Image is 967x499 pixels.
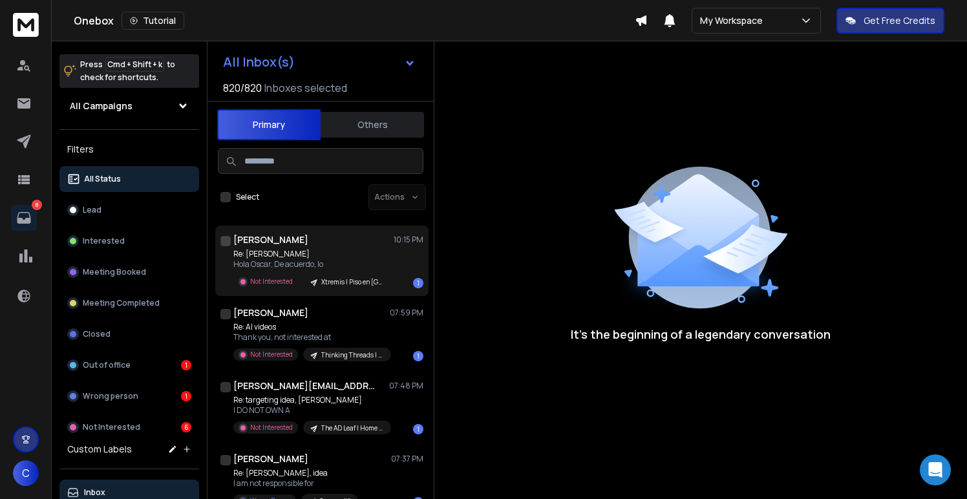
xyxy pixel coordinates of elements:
[59,414,199,440] button: Not Interested6
[70,100,133,112] h1: All Campaigns
[84,487,105,498] p: Inbox
[83,391,138,401] p: Wrong person
[223,80,262,96] span: 820 / 820
[59,383,199,409] button: Wrong person1
[233,249,388,259] p: Re: [PERSON_NAME]
[233,332,388,343] p: Thank you, not interested at
[59,166,199,192] button: All Status
[59,140,199,158] h3: Filters
[233,405,388,416] p: I DO NOT OWN A
[864,14,935,27] p: Get Free Credits
[571,325,831,343] p: It’s the beginning of a legendary conversation
[250,350,293,359] p: Not Interested
[59,197,199,223] button: Lead
[11,205,37,231] a: 8
[32,200,42,210] p: 8
[233,379,376,392] h1: [PERSON_NAME][EMAIL_ADDRESS][PERSON_NAME][DOMAIN_NAME]
[391,454,423,464] p: 07:37 PM
[59,321,199,347] button: Closed
[181,360,191,370] div: 1
[233,306,308,319] h1: [PERSON_NAME]
[83,360,131,370] p: Out of office
[83,267,146,277] p: Meeting Booked
[181,422,191,432] div: 6
[84,174,121,184] p: All Status
[59,93,199,119] button: All Campaigns
[233,452,308,465] h1: [PERSON_NAME]
[217,109,321,140] button: Primary
[700,14,768,27] p: My Workspace
[233,395,388,405] p: Re: targeting idea, [PERSON_NAME]
[233,259,388,270] p: Hola Oscar, De acuerdo, lo
[83,236,125,246] p: Interested
[413,424,423,434] div: 1
[233,322,388,332] p: Re: AI videos
[321,350,383,360] p: Thinking Threads | AI Video | #1 | [GEOGRAPHIC_DATA]
[13,460,39,486] button: C
[59,228,199,254] button: Interested
[74,12,635,30] div: Onebox
[836,8,944,34] button: Get Free Credits
[250,423,293,432] p: Not Interested
[59,290,199,316] button: Meeting Completed
[413,278,423,288] div: 1
[233,468,358,478] p: Re: [PERSON_NAME], idea
[236,192,259,202] label: Select
[321,111,424,139] button: Others
[83,298,160,308] p: Meeting Completed
[233,233,308,246] h1: [PERSON_NAME]
[83,422,140,432] p: Not Interested
[122,12,184,30] button: Tutorial
[181,391,191,401] div: 1
[83,205,101,215] p: Lead
[105,57,164,72] span: Cmd + Shift + k
[413,351,423,361] div: 1
[67,443,132,456] h3: Custom Labels
[59,352,199,378] button: Out of office1
[264,80,347,96] h3: Inboxes selected
[223,56,295,69] h1: All Inbox(s)
[80,58,175,84] p: Press to check for shortcuts.
[213,49,426,75] button: All Inbox(s)
[321,423,383,433] p: The AD Leaf | Home Services #1
[59,259,199,285] button: Meeting Booked
[250,277,293,286] p: Not Interested
[920,454,951,485] div: Open Intercom Messenger
[233,478,358,489] p: I am not responsible for
[394,235,423,245] p: 10:15 PM
[321,277,383,287] p: Xtremis | Piso en [GEOGRAPHIC_DATA] #1 | Latam
[389,381,423,391] p: 07:48 PM
[390,308,423,318] p: 07:59 PM
[83,329,111,339] p: Closed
